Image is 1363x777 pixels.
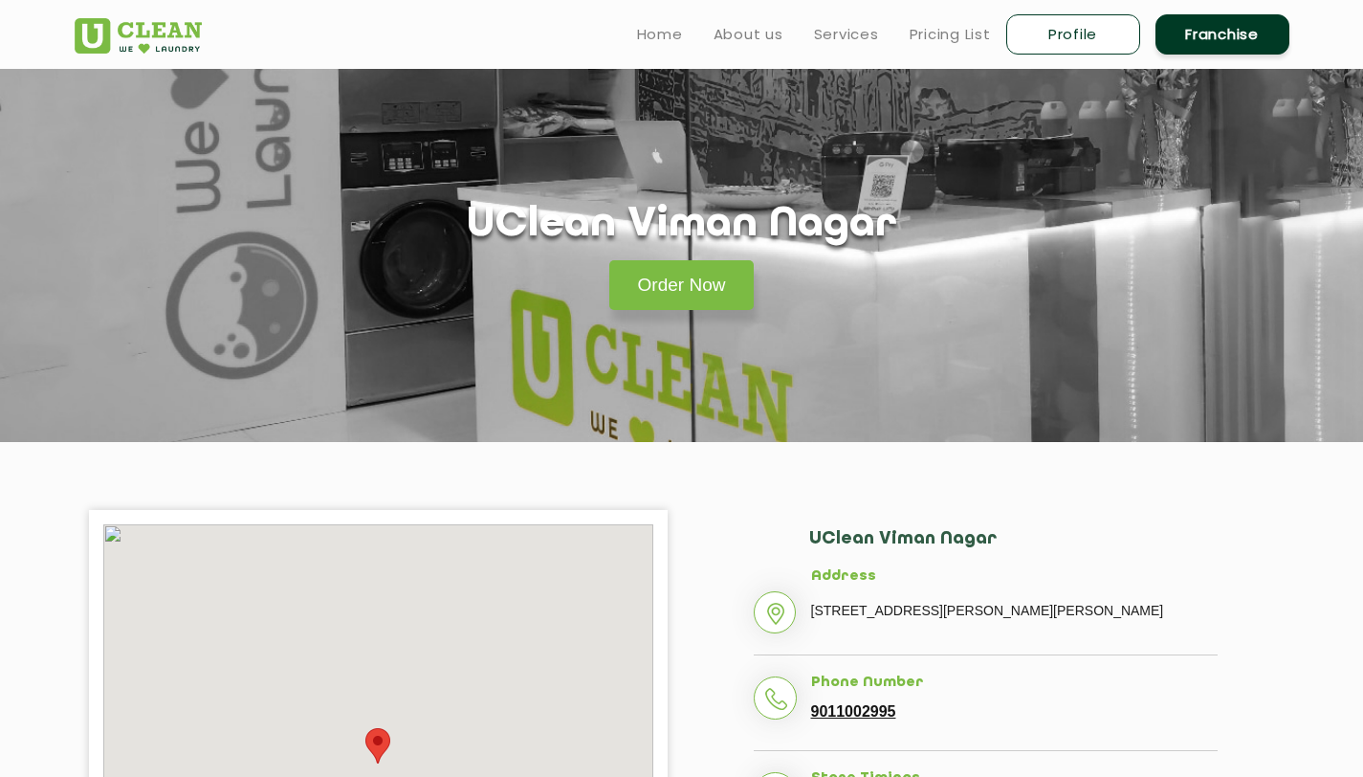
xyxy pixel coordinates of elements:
[467,201,897,250] h1: UClean Viman Nagar
[910,23,991,46] a: Pricing List
[75,18,202,54] img: UClean Laundry and Dry Cleaning
[609,260,755,310] a: Order Now
[811,568,1218,586] h5: Address
[637,23,683,46] a: Home
[811,596,1218,625] p: [STREET_ADDRESS][PERSON_NAME][PERSON_NAME]
[1006,14,1140,55] a: Profile
[814,23,879,46] a: Services
[811,675,1218,692] h5: Phone Number
[809,529,1218,568] h2: UClean Viman Nagar
[811,703,896,721] a: 9011002995
[714,23,783,46] a: About us
[1155,14,1289,55] a: Franchise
